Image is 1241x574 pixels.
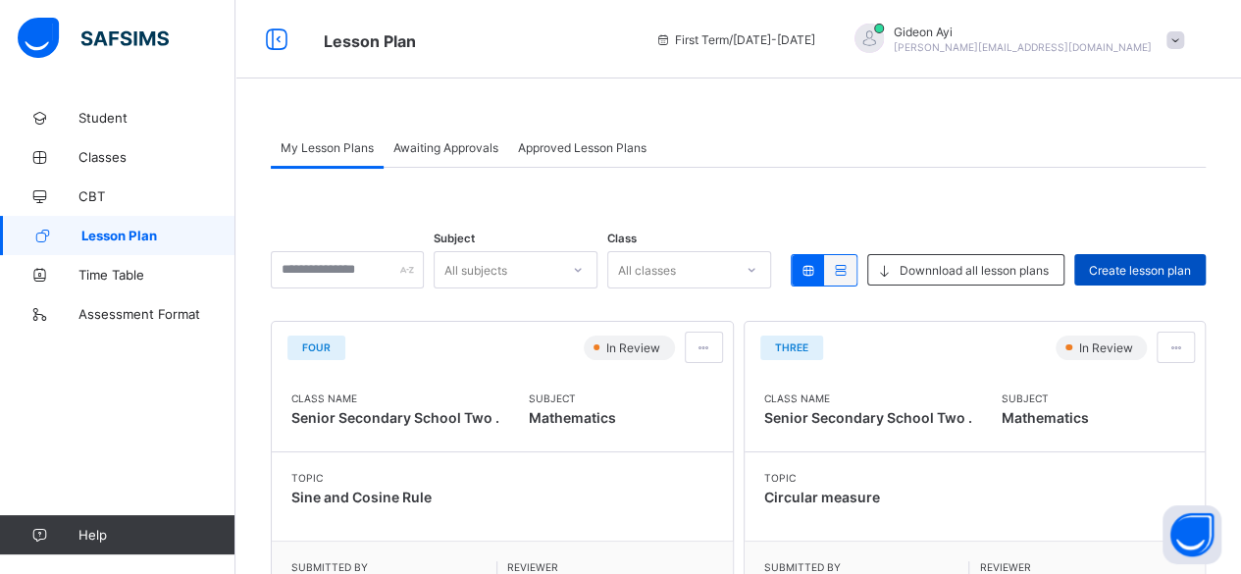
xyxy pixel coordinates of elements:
span: Assessment Format [78,306,235,322]
span: Class [607,232,637,245]
span: Topic [291,472,432,484]
span: Submitted By [764,561,969,573]
div: GideonAyi [835,24,1194,56]
span: Four [302,341,331,353]
span: Three [775,341,808,353]
span: Submitted By [291,561,496,573]
span: Downnload all lesson plans [900,263,1049,278]
span: Awaiting Approvals [393,140,498,155]
span: Approved Lesson Plans [518,140,646,155]
div: All subjects [444,251,507,288]
span: Class Name [764,392,972,404]
span: Subject [529,392,616,404]
span: My Lesson Plans [281,140,374,155]
span: Help [78,527,234,543]
span: Sine and Cosine Rule [291,489,432,505]
span: Mathematics [1002,404,1089,432]
span: Student [78,110,235,126]
span: Reviewer [979,561,1185,573]
span: session/term information [655,32,815,47]
span: Reviewer [507,561,713,573]
span: Class Name [291,392,499,404]
span: Lesson Plan [324,31,416,51]
span: Lesson Plan [81,228,235,243]
span: Subject [434,232,475,245]
span: CBT [78,188,235,204]
span: Mathematics [529,404,616,432]
span: Senior Secondary School Two . [764,409,972,426]
span: Gideon Ayi [894,25,1152,39]
span: In Review [604,340,666,355]
span: Circular measure [764,489,880,505]
span: Time Table [78,267,235,283]
span: Senior Secondary School Two . [291,409,499,426]
span: Create lesson plan [1089,263,1191,278]
span: [PERSON_NAME][EMAIL_ADDRESS][DOMAIN_NAME] [894,41,1152,53]
span: Subject [1002,392,1089,404]
span: Classes [78,149,235,165]
img: safsims [18,18,169,59]
span: Topic [764,472,880,484]
span: In Review [1076,340,1138,355]
button: Open asap [1163,505,1221,564]
div: All classes [618,251,676,288]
